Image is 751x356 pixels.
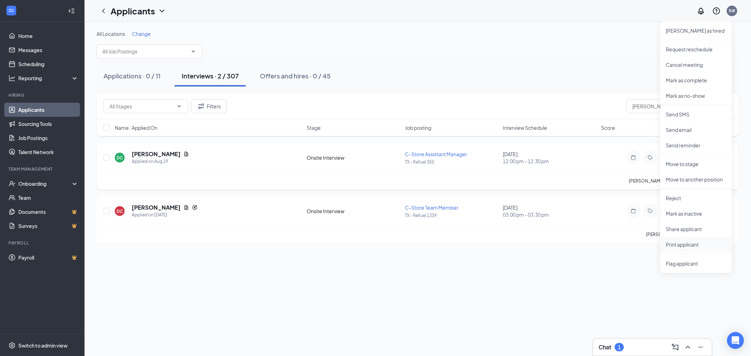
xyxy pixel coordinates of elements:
[109,102,174,110] input: All Stages
[307,208,401,215] div: Onsite Interview
[18,145,79,159] a: Talent Network
[503,124,547,131] span: Interview Schedule
[183,205,189,210] svg: Document
[670,342,681,353] button: ComposeMessage
[132,150,181,158] h5: [PERSON_NAME]
[405,151,467,157] span: C-Store Assistant Manager
[629,178,732,184] p: [PERSON_NAME] has applied more than .
[18,342,68,349] div: Switch to admin view
[18,57,79,71] a: Scheduling
[18,29,79,43] a: Home
[8,240,77,246] div: Payroll
[104,71,161,80] div: Applications · 0 / 11
[618,344,621,350] div: 1
[183,151,189,157] svg: Document
[682,342,694,353] button: ChevronUp
[18,131,79,145] a: Job Postings
[503,211,597,218] span: 03:00 pm - 03:30 pm
[158,7,166,15] svg: ChevronDown
[99,7,108,15] svg: ChevronLeft
[307,124,321,131] span: Stage
[503,151,597,165] div: [DATE]
[132,31,151,37] span: Change
[18,219,79,233] a: SurveysCrown
[405,124,431,131] span: Job posting
[307,154,401,161] div: Onsite Interview
[646,155,655,160] svg: Tag
[697,7,705,15] svg: Notifications
[18,250,79,265] a: PayrollCrown
[727,332,744,349] div: Open Intercom Messenger
[695,342,706,353] button: Minimize
[405,212,499,218] p: TX - Refuel 1339
[18,191,79,205] a: Team
[671,343,680,351] svg: ComposeMessage
[8,180,15,187] svg: UserCheck
[18,180,73,187] div: Onboarding
[601,124,615,131] span: Score
[599,343,611,351] h3: Chat
[117,208,123,214] div: DC
[405,159,499,165] p: TX - Refuel 355
[190,49,196,54] svg: ChevronDown
[646,208,655,214] svg: Tag
[132,204,181,211] h5: [PERSON_NAME]
[132,158,189,165] div: Applied on Aug 19
[729,8,735,14] div: R#
[629,155,638,160] svg: Note
[132,211,198,218] div: Applied on [DATE]
[684,343,692,351] svg: ChevronUp
[626,99,732,113] input: Search in interviews
[176,103,182,109] svg: ChevronDown
[8,92,77,98] div: Hiring
[666,160,726,167] p: Move to stage
[260,71,331,80] div: Offers and hires · 0 / 45
[8,166,77,172] div: Team Management
[18,43,79,57] a: Messages
[68,7,75,14] svg: Collapse
[182,71,239,80] div: Interviews · 2 / 307
[503,204,597,218] div: [DATE]
[712,7,721,15] svg: QuestionInfo
[696,343,705,351] svg: Minimize
[405,204,458,211] span: C-Store Team Member
[18,75,79,82] div: Reporting
[18,205,79,219] a: DocumentsCrown
[629,208,638,214] svg: Note
[197,102,205,110] svg: Filter
[18,103,79,117] a: Applicants
[8,7,15,14] svg: WorkstreamLogo
[18,117,79,131] a: Sourcing Tools
[102,47,188,55] input: All Job Postings
[96,31,125,37] span: All Locations
[117,155,123,161] div: DC
[503,158,597,165] span: 12:00 pm - 12:30 pm
[115,124,157,131] span: Name · Applied On
[191,99,227,113] button: Filter Filters
[111,5,155,17] h1: Applicants
[646,231,732,237] p: [PERSON_NAME] interviewed .
[192,205,198,210] svg: Reapply
[8,342,15,349] svg: Settings
[8,75,15,82] svg: Analysis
